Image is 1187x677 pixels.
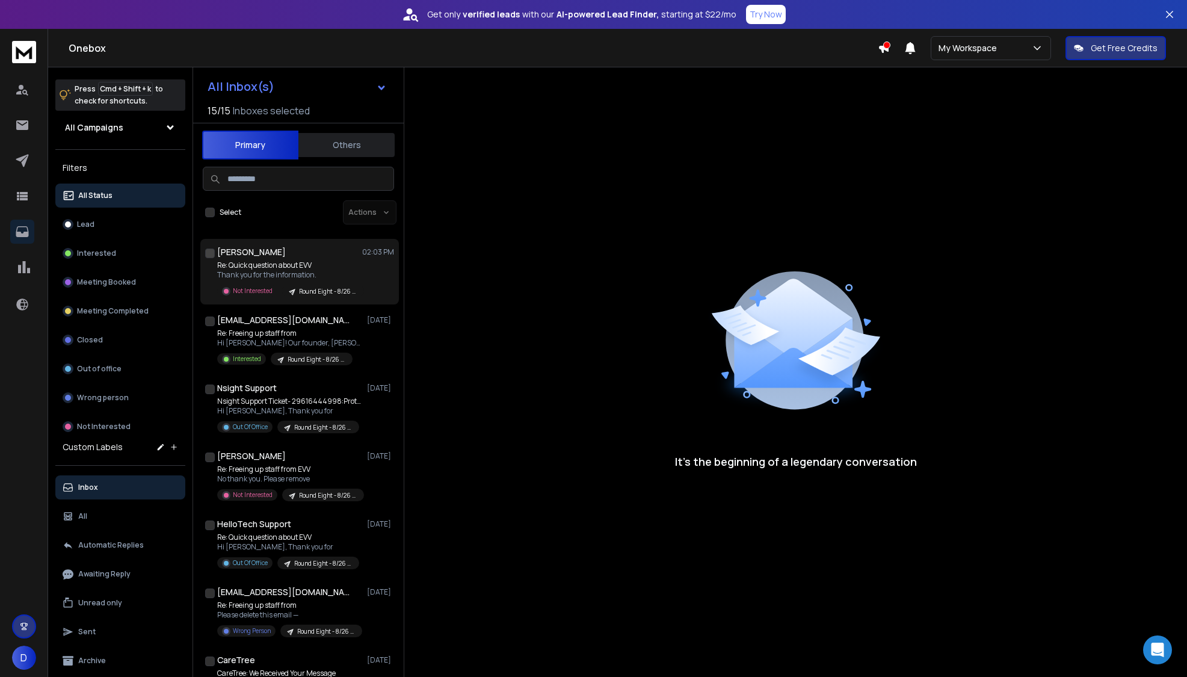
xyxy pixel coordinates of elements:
h1: [EMAIL_ADDRESS][DOMAIN_NAME] [217,586,350,598]
p: Re: Freeing up staff from EVV [217,465,362,474]
p: Re: Freeing up staff from [217,601,362,610]
p: Round Eight - 8/26 (Medicaid Compliance) [299,287,357,296]
p: Get Free Credits [1091,42,1158,54]
p: Closed [77,335,103,345]
strong: verified leads [463,8,520,20]
button: All Campaigns [55,116,185,140]
button: D [12,646,36,670]
p: Hi [PERSON_NAME], Thank you for [217,406,362,416]
h3: Inboxes selected [233,104,310,118]
p: Try Now [750,8,782,20]
p: [DATE] [367,451,394,461]
button: Inbox [55,475,185,499]
p: Round Eight - 8/26 (Medicaid Compliance) [299,491,357,500]
p: Out Of Office [233,558,268,567]
p: All [78,512,87,521]
h1: All Campaigns [65,122,123,134]
p: Hi [PERSON_NAME]! Our founder, [PERSON_NAME], would [217,338,362,348]
p: 02:03 PM [362,247,394,257]
div: Open Intercom Messenger [1143,635,1172,664]
p: [DATE] [367,383,394,393]
p: Get only with our starting at $22/mo [427,8,736,20]
p: Round Eight - 8/26 (Medicaid Compliance) [297,627,355,636]
button: Lead [55,212,185,236]
h3: Filters [55,159,185,176]
p: My Workspace [939,42,1002,54]
p: Re: Quick question about EVV [217,261,362,270]
button: All Inbox(s) [198,75,396,99]
h1: [PERSON_NAME] [217,246,286,258]
p: [DATE] [367,655,394,665]
span: Cmd + Shift + k [98,82,153,96]
p: Please delete this email — [217,610,362,620]
p: Round Eight - 8/26 (Medicaid Compliance) [288,355,345,364]
p: Interested [233,354,261,363]
button: Try Now [746,5,786,24]
button: Closed [55,328,185,352]
button: Unread only [55,591,185,615]
p: Automatic Replies [78,540,144,550]
button: Wrong person [55,386,185,410]
button: Awaiting Reply [55,562,185,586]
p: Thank you for the information. [217,270,362,280]
h1: HelloTech Support [217,518,291,530]
button: Archive [55,649,185,673]
p: Sent [78,627,96,637]
p: Awaiting Reply [78,569,131,579]
p: [DATE] [367,519,394,529]
h1: CareTree [217,654,255,666]
p: Wrong person [77,393,129,403]
p: No thank you. Please remove [217,474,362,484]
p: Meeting Completed [77,306,149,316]
p: Not Interested [233,490,273,499]
p: Archive [78,656,106,666]
p: Meeting Booked [77,277,136,287]
img: logo [12,41,36,63]
button: Out of office [55,357,185,381]
p: Out of office [77,364,122,374]
h1: All Inbox(s) [208,81,274,93]
button: Primary [202,131,298,159]
p: Nsight Support Ticket- 29616444998:Protecting your [217,397,362,406]
span: 15 / 15 [208,104,230,118]
p: Re: Quick question about EVV [217,533,359,542]
button: All [55,504,185,528]
p: [DATE] [367,587,394,597]
p: Out Of Office [233,422,268,431]
p: Not Interested [233,286,273,295]
button: Interested [55,241,185,265]
h3: Custom Labels [63,441,123,453]
p: All Status [78,191,113,200]
p: Re: Freeing up staff from [217,329,362,338]
p: Wrong Person [233,626,271,635]
p: Press to check for shortcuts. [75,83,163,107]
p: Lead [77,220,94,229]
p: It’s the beginning of a legendary conversation [675,453,917,470]
p: Round Eight - 8/26 (Medicaid Compliance) [294,559,352,568]
button: Sent [55,620,185,644]
label: Select [220,208,241,217]
p: [DATE] [367,315,394,325]
button: Meeting Completed [55,299,185,323]
p: Not Interested [77,422,131,431]
h1: Nsight Support [217,382,277,394]
h1: [PERSON_NAME] [217,450,286,462]
strong: AI-powered Lead Finder, [557,8,659,20]
h1: Onebox [69,41,878,55]
button: Meeting Booked [55,270,185,294]
h1: [EMAIL_ADDRESS][DOMAIN_NAME] [217,314,350,326]
button: Others [298,132,395,158]
p: Unread only [78,598,122,608]
p: Interested [77,249,116,258]
p: Hi [PERSON_NAME], Thank you for [217,542,359,552]
p: Round Eight - 8/26 (Medicaid Compliance) [294,423,352,432]
p: Inbox [78,483,98,492]
button: All Status [55,184,185,208]
button: Get Free Credits [1065,36,1166,60]
button: Automatic Replies [55,533,185,557]
button: Not Interested [55,415,185,439]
